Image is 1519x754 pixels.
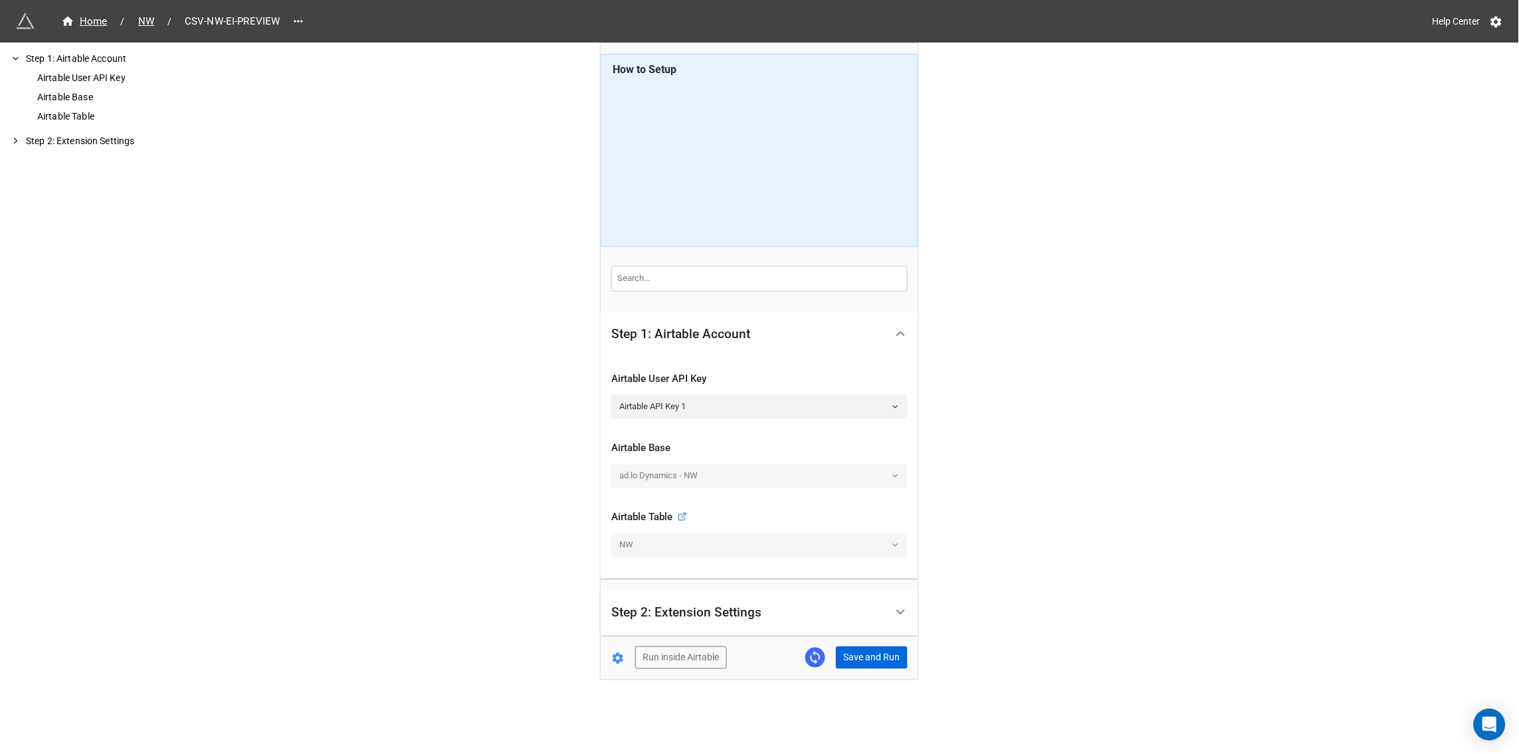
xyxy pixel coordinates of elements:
[601,589,918,636] div: Step 2: Extension Settings
[53,13,288,29] nav: breadcrumb
[613,63,677,76] b: How to Setup
[23,52,213,66] div: Step 1: Airtable Account
[611,395,908,419] a: Airtable API Key 1
[35,71,213,85] div: Airtable User API Key
[35,90,213,104] div: Airtable Base
[130,13,162,29] a: NW
[611,440,908,456] div: Airtable Base
[601,313,918,355] div: Step 1: Airtable Account
[167,15,171,29] li: /
[611,510,687,525] div: Airtable Table
[613,83,906,236] iframe: How to Automatically Export CSVs for Airtable Views
[23,134,213,148] div: Step 2: Extension Settings
[16,12,35,31] img: miniextensions-icon.73ae0678.png
[611,266,908,291] input: Search...
[601,355,918,579] div: Step 1: Airtable Account
[805,648,825,668] a: Sync Base Structure
[1474,709,1506,741] div: Open Intercom Messenger
[61,14,108,29] div: Home
[1423,9,1490,33] a: Help Center
[121,15,125,29] li: /
[35,110,213,124] div: Airtable Table
[611,371,908,387] div: Airtable User API Key
[635,646,727,669] button: Run inside Airtable
[130,14,162,29] span: NW
[611,328,750,341] div: Step 1: Airtable Account
[53,13,116,29] a: Home
[611,606,761,619] div: Step 2: Extension Settings
[177,14,288,29] span: CSV-NW-EI-PREVIEW
[836,646,908,669] button: Save and Run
